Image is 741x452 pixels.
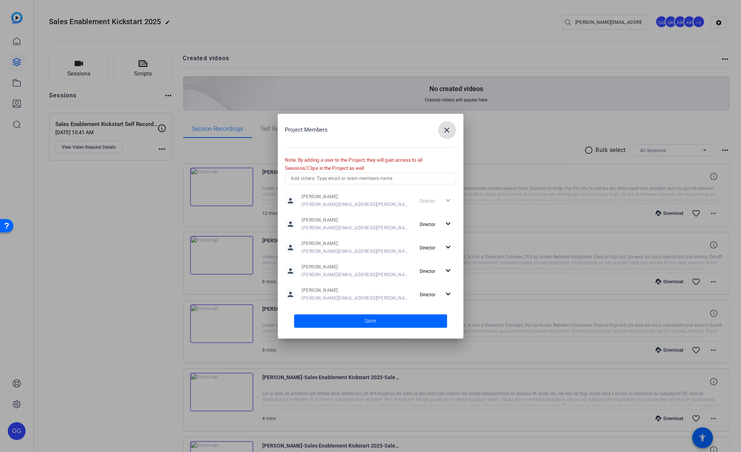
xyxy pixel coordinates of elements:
[302,264,412,270] span: [PERSON_NAME]
[417,264,456,278] button: Director
[444,290,453,299] mat-icon: expand_more
[302,201,412,207] span: [PERSON_NAME][EMAIL_ADDRESS][PERSON_NAME][PERSON_NAME][DOMAIN_NAME]
[302,194,412,200] span: [PERSON_NAME]
[302,248,412,254] span: [PERSON_NAME][EMAIL_ADDRESS][PERSON_NAME][PERSON_NAME][DOMAIN_NAME]
[302,225,412,231] span: [PERSON_NAME][EMAIL_ADDRESS][PERSON_NAME][PERSON_NAME][DOMAIN_NAME]
[302,272,412,278] span: [PERSON_NAME][EMAIL_ADDRESS][PERSON_NAME][PERSON_NAME][DOMAIN_NAME]
[285,219,296,230] mat-icon: person
[285,242,296,253] mat-icon: person
[365,317,376,325] span: Save
[302,240,412,246] span: [PERSON_NAME]
[417,288,456,301] button: Director
[285,265,296,277] mat-icon: person
[285,195,296,206] mat-icon: person
[417,217,456,231] button: Director
[443,126,452,135] mat-icon: close
[420,245,436,251] span: Director
[420,269,436,274] span: Director
[420,292,436,297] span: Director
[294,314,447,328] button: Save
[444,243,453,252] mat-icon: expand_more
[285,157,423,171] span: Note: By adding a user to the Project, they will gain access to all Sessions/Clips in the Project...
[444,219,453,229] mat-icon: expand_more
[420,222,436,227] span: Director
[285,121,456,139] div: Project Members
[444,266,453,275] mat-icon: expand_more
[285,289,296,300] mat-icon: person
[302,217,412,223] span: [PERSON_NAME]
[302,287,412,293] span: [PERSON_NAME]
[302,295,412,301] span: [PERSON_NAME][EMAIL_ADDRESS][PERSON_NAME][PERSON_NAME][DOMAIN_NAME]
[291,174,450,183] input: Add others: Type email or team members name
[417,241,456,254] button: Director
